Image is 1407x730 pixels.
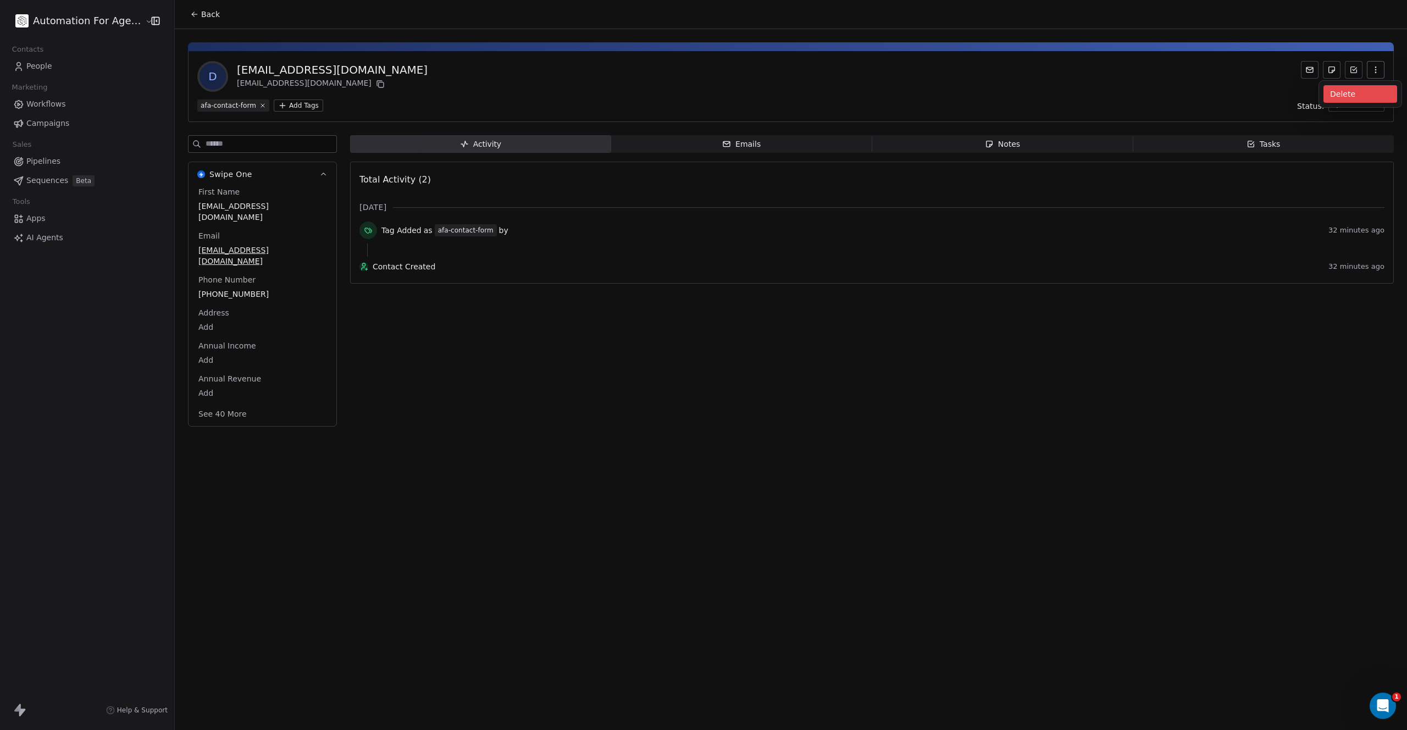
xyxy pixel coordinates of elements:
span: Beta [73,175,95,186]
div: afa-contact-form [438,225,494,235]
span: AI Agents [26,232,63,244]
span: Annual Income [196,340,258,351]
span: Annual Revenue [196,373,263,384]
span: Automation For Agencies [33,14,142,28]
img: black.png [15,14,29,27]
span: by [499,225,508,236]
span: 32 minutes ago [1328,262,1384,271]
a: Workflows [9,95,165,113]
a: AI Agents [9,229,165,247]
span: [PHONE_NUMBER] [198,289,326,300]
span: Add [198,355,326,366]
button: Add Tags [274,99,323,112]
span: Contacts [7,41,48,58]
span: d [200,63,226,90]
span: Apps [26,213,46,224]
div: Delete [1323,85,1397,103]
span: [EMAIL_ADDRESS][DOMAIN_NAME] [198,245,326,267]
span: Back [201,9,220,20]
span: First Name [196,186,242,197]
img: Swipe One [197,170,205,178]
span: [DATE] [359,202,386,213]
span: [EMAIL_ADDRESS][DOMAIN_NAME] [198,201,326,223]
span: Add [198,388,326,399]
a: People [9,57,165,75]
span: Phone Number [196,274,258,285]
span: People [26,60,52,72]
a: SequencesBeta [9,172,165,190]
span: as [424,225,433,236]
div: Tasks [1247,139,1281,150]
span: Help & Support [117,706,168,715]
div: Emails [722,139,761,150]
span: Swipe One [209,169,252,180]
div: Swipe OneSwipe One [189,186,336,426]
span: Address [196,307,231,318]
span: Campaigns [26,118,69,129]
a: Campaigns [9,114,165,132]
span: Workflows [26,98,66,110]
span: Status: [1297,101,1324,112]
button: See 40 More [192,404,253,424]
span: 32 minutes ago [1328,226,1384,235]
div: [EMAIL_ADDRESS][DOMAIN_NAME] [237,62,428,78]
div: Notes [985,139,1020,150]
span: Marketing [7,79,52,96]
span: Sales [8,136,36,153]
a: Apps [9,209,165,228]
span: Tools [8,193,35,210]
span: Email [196,230,222,241]
a: Pipelines [9,152,165,170]
div: afa-contact-form [201,101,256,110]
span: Total Activity (2) [359,174,431,185]
span: Add [198,322,326,333]
button: Automation For Agencies [13,12,138,30]
a: Help & Support [106,706,168,715]
button: Swipe OneSwipe One [189,162,336,186]
span: Contact Created [373,261,1324,272]
iframe: Intercom live chat [1370,693,1396,719]
button: Back [184,4,226,24]
span: Sequences [26,175,68,186]
span: 1 [1392,693,1401,701]
span: Tag Added [381,225,422,236]
div: [EMAIL_ADDRESS][DOMAIN_NAME] [237,78,428,91]
span: Pipelines [26,156,60,167]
